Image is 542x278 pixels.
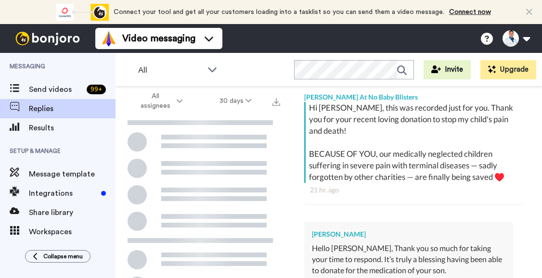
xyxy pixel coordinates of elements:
[270,94,283,108] button: Export all results that match these filters now.
[312,229,505,239] div: [PERSON_NAME]
[424,60,471,79] button: Invite
[29,168,116,180] span: Message template
[304,88,523,102] div: [PERSON_NAME] At No Baby Blisters
[449,9,491,15] a: Connect now
[43,253,83,260] span: Collapse menu
[29,226,116,238] span: Workspaces
[117,88,201,114] button: All assignees
[56,4,109,21] div: animation
[310,185,517,195] div: 21 hr. ago
[272,98,280,106] img: export.svg
[29,84,83,95] span: Send videos
[114,9,444,15] span: Connect your tool and get all your customers loading into a tasklist so you can send them a video...
[101,31,116,46] img: vm-color.svg
[12,32,84,45] img: bj-logo-header-white.svg
[122,32,195,45] span: Video messaging
[29,103,116,114] span: Replies
[25,250,90,263] button: Collapse menu
[87,85,106,94] div: 99 +
[309,102,520,183] div: Hi [PERSON_NAME], this was recorded just for you. Thank you for your recent loving donation to st...
[138,64,203,76] span: All
[29,207,116,218] span: Share library
[29,188,97,199] span: Integrations
[29,122,116,134] span: Results
[480,60,536,79] button: Upgrade
[201,92,270,110] button: 30 days
[136,91,175,111] span: All assignees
